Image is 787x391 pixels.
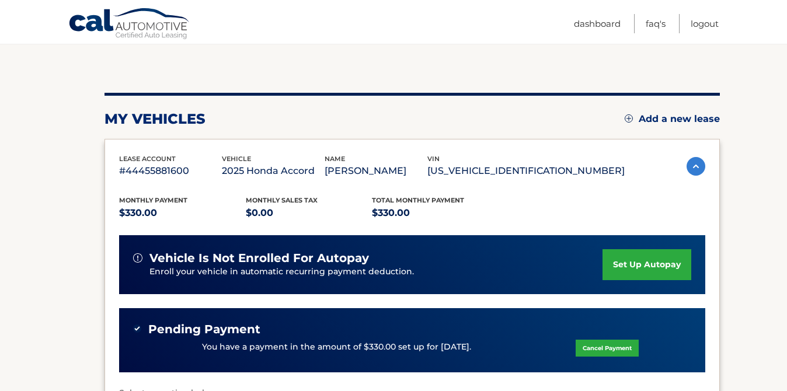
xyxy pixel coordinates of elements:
[119,196,187,204] span: Monthly Payment
[325,155,345,163] span: name
[222,155,251,163] span: vehicle
[149,251,369,266] span: vehicle is not enrolled for autopay
[202,341,471,354] p: You have a payment in the amount of $330.00 set up for [DATE].
[427,155,440,163] span: vin
[68,8,191,41] a: Cal Automotive
[691,14,719,33] a: Logout
[149,266,603,278] p: Enroll your vehicle in automatic recurring payment deduction.
[119,155,176,163] span: lease account
[325,163,427,179] p: [PERSON_NAME]
[119,205,246,221] p: $330.00
[148,322,260,337] span: Pending Payment
[133,253,142,263] img: alert-white.svg
[603,249,691,280] a: set up autopay
[427,163,625,179] p: [US_VEHICLE_IDENTIFICATION_NUMBER]
[625,113,720,125] a: Add a new lease
[119,163,222,179] p: #44455881600
[246,205,372,221] p: $0.00
[105,110,206,128] h2: my vehicles
[687,157,705,176] img: accordion-active.svg
[576,340,639,357] a: Cancel Payment
[222,163,325,179] p: 2025 Honda Accord
[372,205,499,221] p: $330.00
[246,196,318,204] span: Monthly sales Tax
[646,14,666,33] a: FAQ's
[133,324,141,333] img: check-green.svg
[574,14,621,33] a: Dashboard
[372,196,464,204] span: Total Monthly Payment
[625,114,633,123] img: add.svg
